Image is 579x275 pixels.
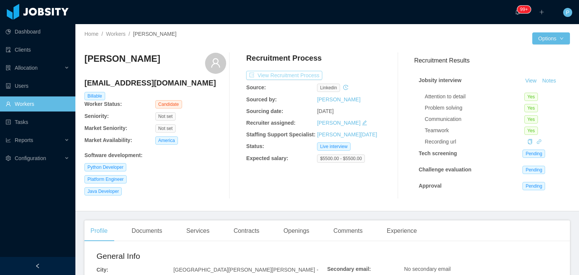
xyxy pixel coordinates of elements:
[317,108,334,114] span: [DATE]
[425,115,524,123] div: Communication
[6,42,69,57] a: icon: auditClients
[522,78,539,84] a: View
[84,220,113,241] div: Profile
[327,266,371,272] b: Secondary email:
[527,139,533,144] i: icon: copy
[84,101,122,107] b: Worker Status:
[343,85,348,90] i: icon: history
[246,96,277,102] b: Sourced by:
[84,113,109,119] b: Seniority:
[328,220,369,241] div: Comments
[317,96,360,102] a: [PERSON_NAME]
[524,115,538,124] span: Yes
[419,183,442,189] strong: Approval
[246,143,264,149] b: Status:
[425,138,524,146] div: Recording url
[317,142,351,151] span: Live interview
[155,136,178,145] span: America
[15,65,38,71] span: Allocation
[317,120,360,126] a: [PERSON_NAME]
[96,267,108,273] b: City:
[517,6,531,13] sup: 1703
[84,187,122,196] span: Java Developer
[317,154,365,163] span: $5500.00 - $5500.00
[84,31,98,37] a: Home
[419,167,472,173] strong: Challenge evaluation
[6,65,11,70] i: icon: solution
[246,72,322,78] a: icon: exportView Recruitment Process
[425,93,524,101] div: Attention to detail
[536,139,542,145] a: icon: link
[536,139,542,144] i: icon: link
[210,58,221,68] i: icon: user
[317,84,340,92] span: linkedin
[522,150,545,158] span: Pending
[539,9,544,15] i: icon: plus
[425,104,524,112] div: Problem solving
[404,266,451,272] span: No secondary email
[419,77,462,83] strong: Jobsity interview
[6,78,69,93] a: icon: robotUsers
[96,250,327,262] h2: General Info
[84,78,226,88] h4: [EMAIL_ADDRESS][DOMAIN_NAME]
[155,124,176,133] span: Not set
[277,220,316,241] div: Openings
[515,9,520,15] i: icon: bell
[126,220,168,241] div: Documents
[539,76,559,86] button: Notes
[527,138,533,146] div: Copy
[84,175,127,183] span: Platform Engineer
[84,53,160,65] h3: [PERSON_NAME]
[228,220,265,241] div: Contracts
[246,53,322,63] h4: Recruitment Process
[566,8,569,17] span: P
[155,112,176,121] span: Not set
[84,137,132,143] b: Market Availability:
[84,152,142,158] b: Software development :
[419,150,457,156] strong: Tech screening
[362,120,367,125] i: icon: edit
[246,71,322,80] button: icon: exportView Recruitment Process
[414,56,570,65] h3: Recruitment Results
[129,31,130,37] span: /
[106,31,126,37] a: Workers
[15,137,33,143] span: Reports
[101,31,103,37] span: /
[84,125,127,131] b: Market Seniority:
[524,93,538,101] span: Yes
[246,155,288,161] b: Expected salary:
[84,163,126,171] span: Python Developer
[522,182,545,190] span: Pending
[522,166,545,174] span: Pending
[180,220,215,241] div: Services
[15,155,46,161] span: Configuration
[6,115,69,130] a: icon: profileTasks
[155,100,182,108] span: Candidate
[6,156,11,161] i: icon: setting
[246,108,283,114] b: Sourcing date:
[524,127,538,135] span: Yes
[6,137,11,143] i: icon: line-chart
[246,120,296,126] b: Recruiter assigned:
[524,104,538,112] span: Yes
[381,220,423,241] div: Experience
[317,131,377,137] a: [PERSON_NAME][DATE]
[246,131,316,137] b: Staffing Support Specialist:
[425,127,524,134] div: Teamwork
[246,84,266,90] b: Source:
[6,24,69,39] a: icon: pie-chartDashboard
[84,92,105,100] span: Billable
[133,31,176,37] span: [PERSON_NAME]
[6,96,69,112] a: icon: userWorkers
[532,32,570,44] button: Optionsicon: down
